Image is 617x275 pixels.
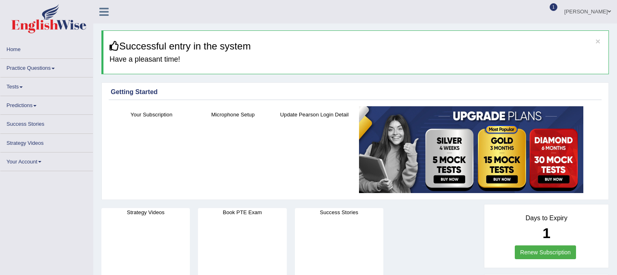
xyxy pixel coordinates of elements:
a: Tests [0,77,93,93]
b: 1 [542,225,550,241]
a: Your Account [0,153,93,168]
a: Renew Subscription [515,245,576,259]
a: Home [0,40,93,56]
a: Predictions [0,96,93,112]
button: × [596,37,600,45]
h4: Success Stories [295,208,383,217]
a: Success Stories [0,115,93,131]
h4: Have a pleasant time! [110,56,602,64]
a: Practice Questions [0,59,93,75]
h4: Book PTE Exam [198,208,286,217]
a: Strategy Videos [0,134,93,150]
h4: Microphone Setup [196,110,270,119]
h4: Update Pearson Login Detail [278,110,351,119]
h4: Days to Expiry [493,215,600,222]
span: 1 [550,3,558,11]
h3: Successful entry in the system [110,41,602,52]
div: Getting Started [111,87,600,97]
img: small5.jpg [359,106,583,193]
h4: Your Subscription [115,110,188,119]
h4: Strategy Videos [101,208,190,217]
